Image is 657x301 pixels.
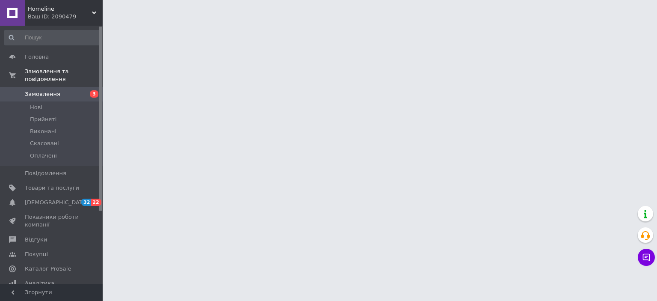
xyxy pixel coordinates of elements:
[25,170,66,177] span: Повідомлення
[28,13,103,21] div: Ваш ID: 2090479
[25,184,79,192] span: Товари та послуги
[30,116,56,123] span: Прийняті
[30,152,57,160] span: Оплачені
[25,68,103,83] span: Замовлення та повідомлення
[25,280,54,287] span: Аналітика
[25,90,60,98] span: Замовлення
[25,236,47,244] span: Відгуки
[81,199,91,206] span: 32
[28,5,92,13] span: Homeline
[30,140,59,147] span: Скасовані
[90,90,98,98] span: 3
[25,213,79,229] span: Показники роботи компанії
[4,30,101,45] input: Пошук
[25,265,71,273] span: Каталог ProSale
[30,128,56,135] span: Виконані
[25,199,88,206] span: [DEMOGRAPHIC_DATA]
[91,199,101,206] span: 22
[30,104,42,111] span: Нові
[25,53,49,61] span: Головна
[638,249,655,266] button: Чат з покупцем
[25,250,48,258] span: Покупці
